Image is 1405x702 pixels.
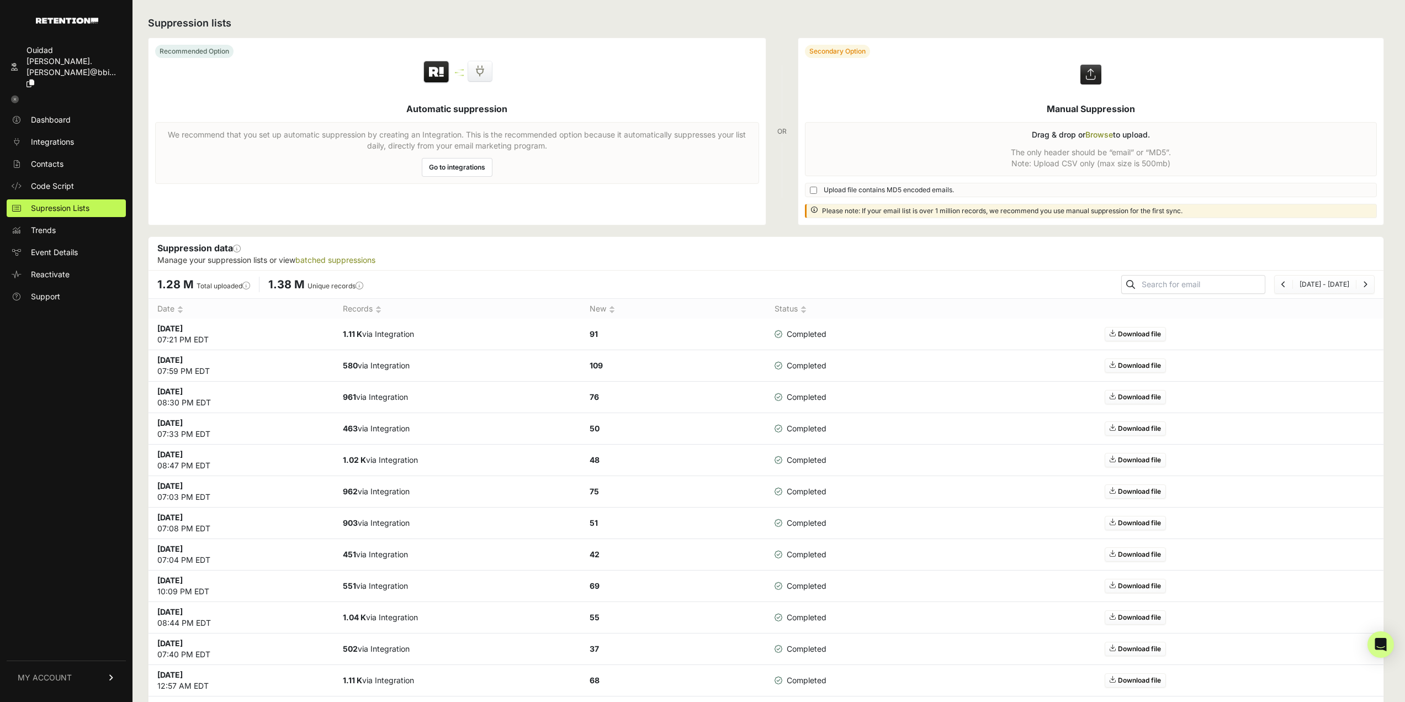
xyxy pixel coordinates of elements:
span: Upload file contains MD5 encoded emails. [824,186,954,194]
td: 08:47 PM EDT [149,445,334,476]
span: Completed [775,486,826,497]
label: Unique records [307,282,363,290]
img: Retention [422,60,450,85]
strong: 55 [590,613,600,622]
span: Completed [775,392,826,403]
a: Download file [1105,516,1166,530]
td: via Integration [334,634,581,665]
td: via Integration [334,508,581,539]
strong: 580 [343,361,358,370]
strong: 68 [590,675,600,685]
a: Contacts [7,155,126,173]
td: 10:09 PM EDT [149,571,334,602]
strong: [DATE] [157,638,183,648]
a: Download file [1105,642,1166,656]
strong: 1.11 K [343,329,362,339]
a: Download file [1105,390,1166,404]
span: Completed [775,518,826,529]
td: via Integration [334,539,581,571]
strong: 1.11 K [343,675,362,685]
span: Completed [775,675,826,686]
a: Code Script [7,177,126,195]
strong: 50 [590,424,600,433]
nav: Page navigation [1274,275,1375,294]
span: Reactivate [31,269,70,280]
td: 07:03 PM EDT [149,476,334,508]
strong: 961 [343,392,356,402]
img: integration [455,75,464,76]
strong: 51 [590,518,598,527]
img: no_sort-eaf950dc5ab64cae54d48a5578032e96f70b2ecb7d747501f34c8f2db400fb66.gif [177,305,183,314]
strong: [DATE] [157,607,183,616]
a: Download file [1105,484,1166,499]
td: 07:21 PM EDT [149,319,334,350]
strong: [DATE] [157,513,183,522]
strong: 76 [590,392,599,402]
strong: 42 [590,550,600,559]
a: Download file [1105,610,1166,625]
span: Completed [775,329,826,340]
strong: [DATE] [157,576,183,585]
span: Support [31,291,60,302]
img: no_sort-eaf950dc5ab64cae54d48a5578032e96f70b2ecb7d747501f34c8f2db400fb66.gif [800,305,807,314]
a: Previous [1281,280,1286,288]
strong: [DATE] [157,355,183,365]
td: via Integration [334,382,581,413]
strong: 1.02 K [343,455,366,465]
strong: 502 [343,644,358,653]
strong: [DATE] [157,418,183,427]
a: Supression Lists [7,199,126,217]
span: Completed [775,360,826,371]
strong: [DATE] [157,670,183,679]
td: via Integration [334,665,581,696]
span: Completed [775,455,826,466]
span: Dashboard [31,114,71,125]
a: Dashboard [7,111,126,129]
li: [DATE] - [DATE] [1292,280,1356,289]
strong: 37 [590,644,599,653]
strong: 48 [590,455,600,465]
td: 07:04 PM EDT [149,539,334,571]
p: We recommend that you set up automatic suppression by creating an Integration. This is the recomm... [162,129,752,151]
a: Download file [1105,327,1166,341]
td: 07:08 PM EDT [149,508,334,539]
a: Download file [1105,358,1166,373]
strong: [DATE] [157,450,183,459]
span: Supression Lists [31,203,89,214]
strong: 551 [343,581,356,590]
span: MY ACCOUNT [18,672,72,683]
span: [PERSON_NAME].[PERSON_NAME]@bbi... [26,56,116,77]
strong: 451 [343,550,356,559]
span: 1.38 M [268,278,305,291]
th: Records [334,299,581,319]
td: via Integration [334,476,581,508]
a: Download file [1105,673,1166,688]
a: MY ACCOUNT [7,661,126,694]
div: Ouidad [26,45,121,56]
a: Integrations [7,133,126,151]
td: via Integration [334,413,581,445]
a: Reactivate [7,266,126,283]
a: Event Details [7,244,126,261]
td: 08:30 PM EDT [149,382,334,413]
strong: 962 [343,487,358,496]
span: Event Details [31,247,78,258]
strong: [DATE] [157,481,183,490]
span: Contacts [31,159,63,170]
a: Trends [7,221,126,239]
div: Recommended Option [155,45,234,58]
img: no_sort-eaf950dc5ab64cae54d48a5578032e96f70b2ecb7d747501f34c8f2db400fb66.gif [375,305,381,314]
th: Date [149,299,334,319]
td: 07:59 PM EDT [149,350,334,382]
td: 07:33 PM EDT [149,413,334,445]
div: OR [777,38,787,225]
a: Download file [1105,453,1166,467]
strong: [DATE] [157,387,183,396]
td: via Integration [334,602,581,634]
strong: [DATE] [157,544,183,553]
span: Integrations [31,136,74,147]
strong: 903 [343,518,358,527]
input: Upload file contains MD5 encoded emails. [810,187,817,194]
td: via Integration [334,350,581,382]
strong: 75 [590,487,599,496]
